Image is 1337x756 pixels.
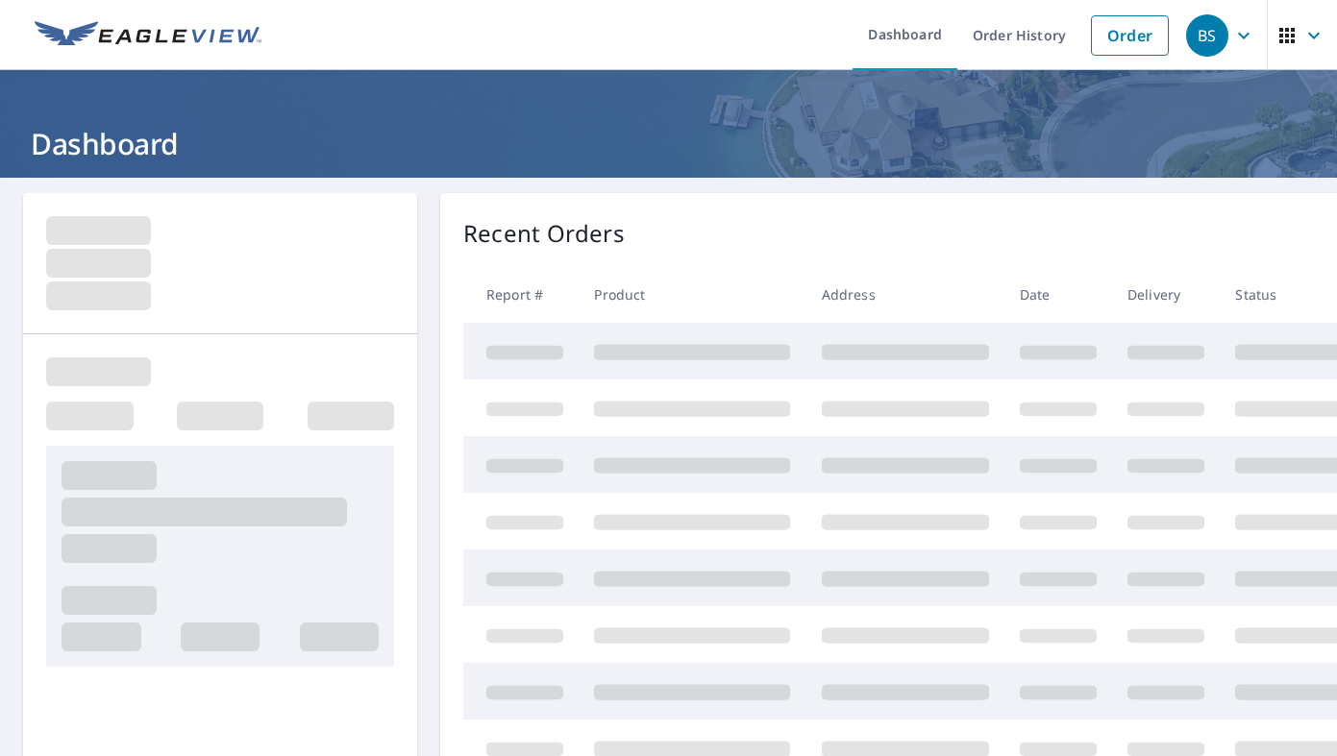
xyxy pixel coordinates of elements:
th: Date [1004,266,1112,323]
th: Delivery [1112,266,1220,323]
div: BS [1186,14,1228,57]
th: Address [806,266,1004,323]
p: Recent Orders [463,216,625,251]
img: EV Logo [35,21,261,50]
h1: Dashboard [23,124,1314,163]
th: Report # [463,266,579,323]
a: Order [1091,15,1169,56]
th: Product [579,266,805,323]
